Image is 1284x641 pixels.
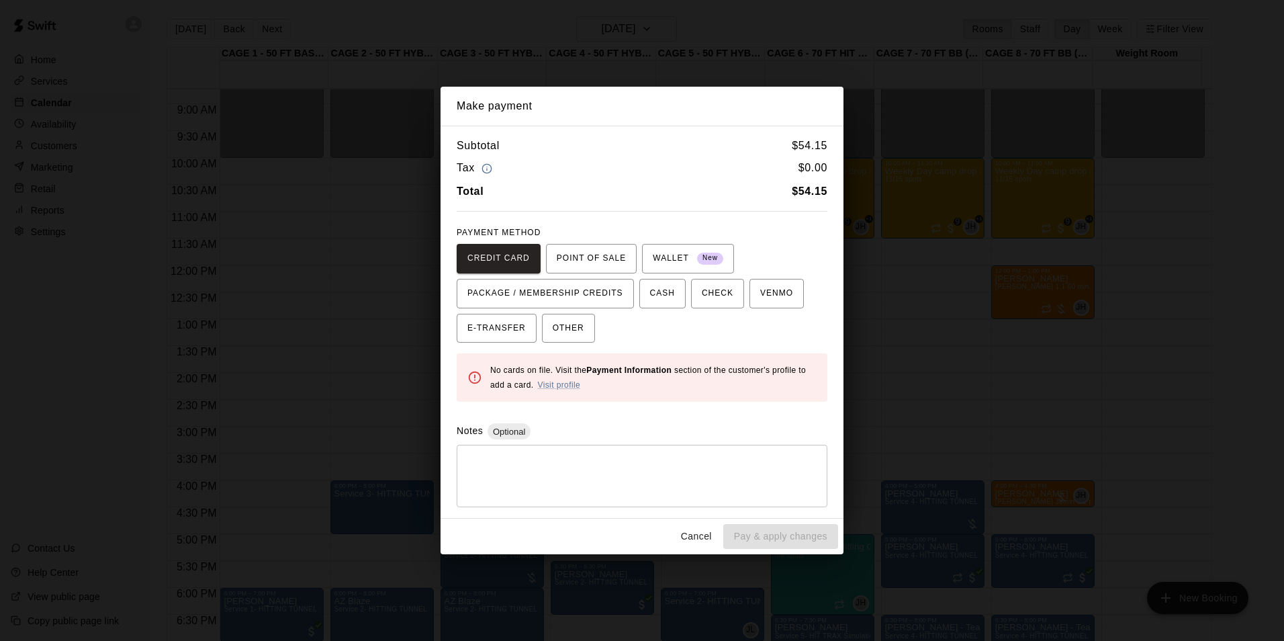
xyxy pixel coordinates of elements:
button: POINT OF SALE [546,244,637,273]
b: Payment Information [586,366,672,375]
b: $ 54.15 [792,185,827,197]
label: Notes [457,425,483,436]
button: WALLET New [642,244,734,273]
span: E-TRANSFER [467,318,526,339]
h2: Make payment [441,87,843,126]
span: CASH [650,283,675,304]
span: CREDIT CARD [467,248,530,269]
span: VENMO [760,283,793,304]
button: VENMO [749,279,804,308]
span: CHECK [702,283,733,304]
h6: $ 54.15 [792,137,827,155]
span: New [697,249,723,267]
button: OTHER [542,314,595,343]
span: WALLET [653,248,723,269]
button: E-TRANSFER [457,314,537,343]
button: CREDIT CARD [457,244,541,273]
button: CHECK [691,279,744,308]
span: No cards on file. Visit the section of the customer's profile to add a card. [490,366,806,390]
a: Visit profile [537,380,580,390]
span: OTHER [553,318,584,339]
span: Optional [488,427,531,437]
button: Cancel [675,524,718,549]
h6: Tax [457,159,496,177]
span: PACKAGE / MEMBERSHIP CREDITS [467,283,623,304]
span: POINT OF SALE [557,248,626,269]
span: PAYMENT METHOD [457,228,541,237]
button: PACKAGE / MEMBERSHIP CREDITS [457,279,634,308]
button: CASH [639,279,686,308]
h6: $ 0.00 [798,159,827,177]
h6: Subtotal [457,137,500,155]
b: Total [457,185,484,197]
